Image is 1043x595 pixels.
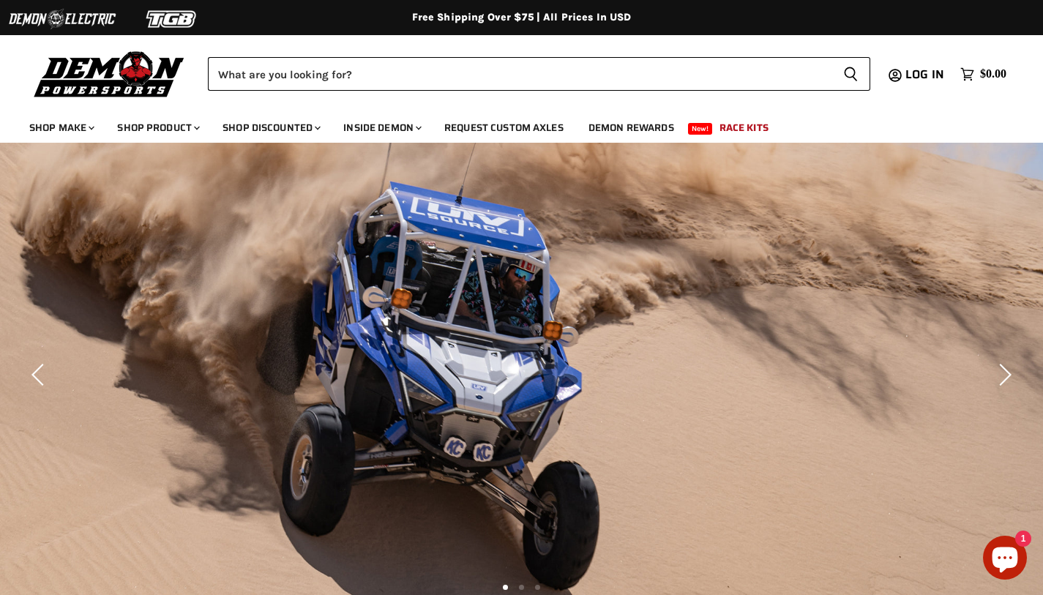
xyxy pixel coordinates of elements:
[688,123,713,135] span: New!
[212,113,329,143] a: Shop Discounted
[519,585,524,590] li: Page dot 2
[29,48,190,100] img: Demon Powersports
[208,57,870,91] form: Product
[117,5,227,33] img: TGB Logo 2
[953,64,1014,85] a: $0.00
[905,65,944,83] span: Log in
[979,536,1031,583] inbox-online-store-chat: Shopify online store chat
[577,113,685,143] a: Demon Rewards
[988,360,1017,389] button: Next
[899,68,953,81] a: Log in
[208,57,831,91] input: Search
[18,113,103,143] a: Shop Make
[503,585,508,590] li: Page dot 1
[433,113,575,143] a: Request Custom Axles
[709,113,780,143] a: Race Kits
[831,57,870,91] button: Search
[332,113,430,143] a: Inside Demon
[106,113,209,143] a: Shop Product
[7,5,117,33] img: Demon Electric Logo 2
[980,67,1006,81] span: $0.00
[18,107,1003,143] ul: Main menu
[535,585,540,590] li: Page dot 3
[26,360,55,389] button: Previous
